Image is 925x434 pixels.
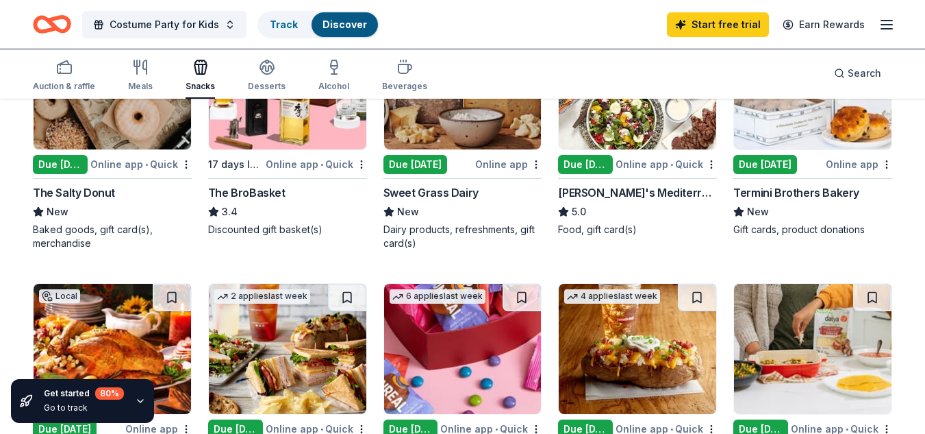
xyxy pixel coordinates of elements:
[128,53,153,99] button: Meals
[208,184,286,201] div: The BroBasket
[33,81,95,92] div: Auction & raffle
[733,19,892,237] a: Image for Termini Brothers Bakery3 applieslast weekDue [DATE]Online appTermini Brothers BakeryNew...
[33,53,95,99] button: Auction & raffle
[33,155,88,174] div: Due [DATE]
[670,159,673,170] span: •
[564,289,660,304] div: 4 applies last week
[44,402,124,413] div: Go to track
[145,159,148,170] span: •
[128,81,153,92] div: Meals
[558,223,717,237] div: Food, gift card(s)
[747,204,769,220] span: New
[558,184,717,201] div: [PERSON_NAME]'s Mediterranean Cafe
[383,155,447,174] div: Due [DATE]
[186,81,215,92] div: Snacks
[186,53,215,99] button: Snacks
[208,19,367,237] a: Image for The BroBasket16 applieslast week17 days leftOnline app•QuickThe BroBasket3.4Discounted ...
[475,156,542,173] div: Online app
[733,155,797,174] div: Due [DATE]
[397,204,419,220] span: New
[39,289,80,303] div: Local
[384,284,542,414] img: Image for UnReal Candy
[558,19,717,237] a: Image for Taziki's Mediterranean CafeDue [DATE]Online app•Quick[PERSON_NAME]'s Mediterranean Cafe...
[848,65,881,82] span: Search
[733,184,859,201] div: Termini Brothers Bakery
[248,81,286,92] div: Desserts
[390,289,485,304] div: 6 applies last week
[318,81,349,92] div: Alcohol
[47,204,68,220] span: New
[208,156,263,173] div: 17 days left
[318,53,349,99] button: Alcohol
[320,159,323,170] span: •
[222,204,238,220] span: 3.4
[667,12,769,37] a: Start free trial
[82,11,246,38] button: Costume Party for Kids
[44,387,124,400] div: Get started
[209,284,366,414] img: Image for McAlister's Deli
[826,156,892,173] div: Online app
[34,284,191,414] img: Image for Kj's Markets
[110,16,219,33] span: Costume Party for Kids
[322,19,367,30] a: Discover
[257,11,379,38] button: TrackDiscover
[208,223,367,237] div: Discounted gift basket(s)
[559,284,716,414] img: Image for Jason's Deli
[383,19,542,250] a: Image for Sweet Grass DairyLocalDue [DATE]Online appSweet Grass DairyNewDairy products, refreshme...
[734,284,891,414] img: Image for Daiya
[33,223,192,250] div: Baked goods, gift card(s), merchandise
[616,156,717,173] div: Online app Quick
[383,184,479,201] div: Sweet Grass Dairy
[214,289,310,304] div: 2 applies last week
[33,8,71,40] a: Home
[558,155,613,174] div: Due [DATE]
[95,387,124,400] div: 80 %
[774,12,873,37] a: Earn Rewards
[248,53,286,99] button: Desserts
[382,53,427,99] button: Beverages
[383,223,542,250] div: Dairy products, refreshments, gift card(s)
[266,156,367,173] div: Online app Quick
[572,204,586,220] span: 5.0
[823,60,892,87] button: Search
[33,184,115,201] div: The Salty Donut
[33,19,192,250] a: Image for The Salty DonutDue [DATE]Online app•QuickThe Salty DonutNewBaked goods, gift card(s), m...
[382,81,427,92] div: Beverages
[270,19,298,30] a: Track
[90,156,192,173] div: Online app Quick
[733,223,892,237] div: Gift cards, product donations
